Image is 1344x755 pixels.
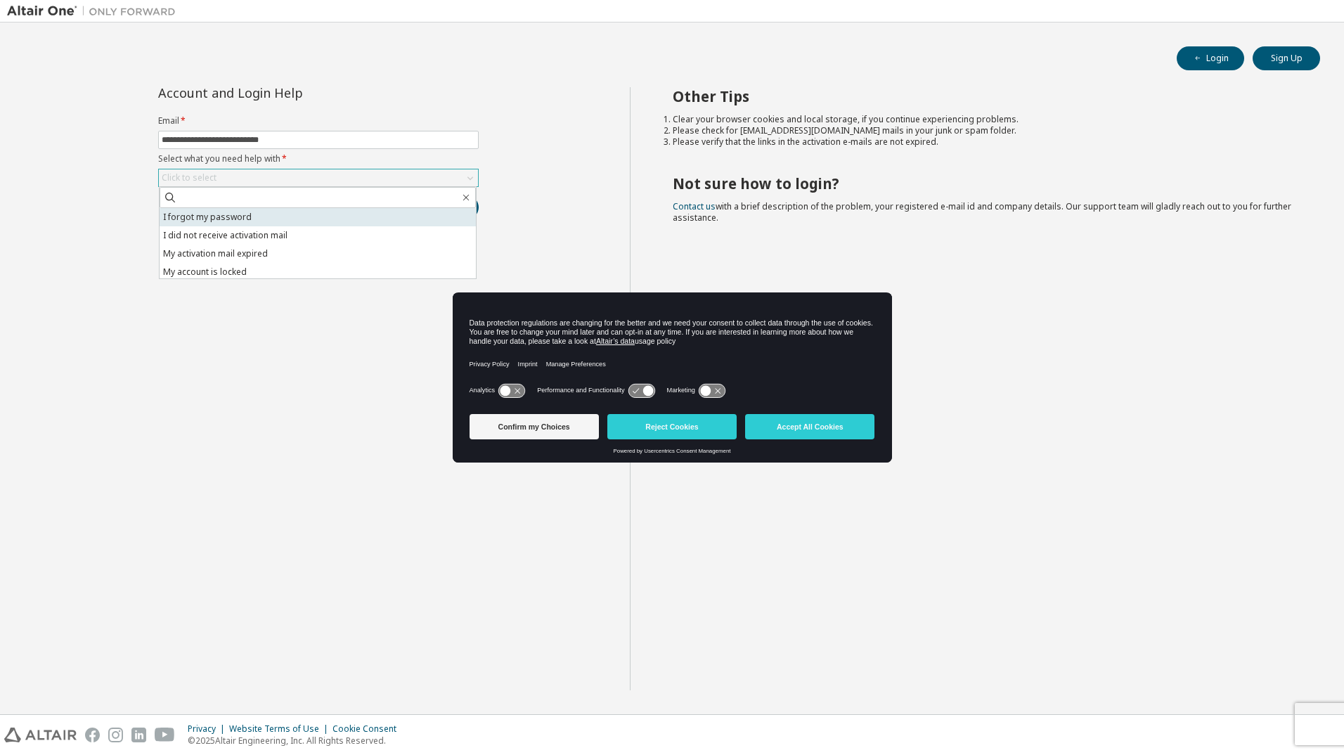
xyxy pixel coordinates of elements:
li: Please check for [EMAIL_ADDRESS][DOMAIN_NAME] mails in your junk or spam folder. [673,125,1295,136]
span: with a brief description of the problem, your registered e-mail id and company details. Our suppo... [673,200,1291,224]
p: © 2025 Altair Engineering, Inc. All Rights Reserved. [188,735,405,747]
div: Click to select [159,169,478,186]
h2: Not sure how to login? [673,174,1295,193]
div: Cookie Consent [332,723,405,735]
div: Website Terms of Use [229,723,332,735]
img: instagram.svg [108,728,123,742]
button: Login [1177,46,1244,70]
div: Click to select [162,172,217,183]
a: Contact us [673,200,716,212]
label: Select what you need help with [158,153,479,164]
label: Email [158,115,479,127]
div: Privacy [188,723,229,735]
div: Account and Login Help [158,87,415,98]
li: I forgot my password [160,208,476,226]
li: Clear your browser cookies and local storage, if you continue experiencing problems. [673,114,1295,125]
img: youtube.svg [155,728,175,742]
button: Sign Up [1253,46,1320,70]
img: Altair One [7,4,183,18]
img: linkedin.svg [131,728,146,742]
h2: Other Tips [673,87,1295,105]
li: Please verify that the links in the activation e-mails are not expired. [673,136,1295,148]
img: facebook.svg [85,728,100,742]
img: altair_logo.svg [4,728,77,742]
